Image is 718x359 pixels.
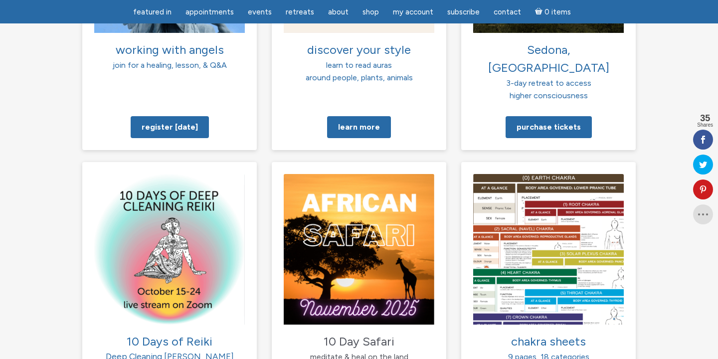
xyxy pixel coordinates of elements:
[242,2,278,22] a: Events
[697,123,713,128] span: Shares
[535,7,544,16] i: Cart
[328,7,349,16] span: About
[248,7,272,16] span: Events
[131,116,209,138] a: Register [DATE]
[327,116,391,138] a: Learn more
[488,42,609,75] span: Sedona, [GEOGRAPHIC_DATA]
[113,60,227,70] span: join for a healing, lesson, & Q&A
[362,7,379,16] span: Shop
[133,7,172,16] span: featured in
[185,7,234,16] span: Appointments
[488,2,527,22] a: Contact
[286,7,314,16] span: Retreats
[697,114,713,123] span: 35
[324,334,394,349] span: 10 Day Safari
[179,2,240,22] a: Appointments
[357,2,385,22] a: Shop
[116,42,224,57] span: working with angels
[387,2,439,22] a: My Account
[529,1,577,22] a: Cart0 items
[511,334,586,349] span: chakra sheets
[307,42,411,57] span: discover your style
[544,8,571,16] span: 0 items
[506,116,592,138] a: Purchase tickets
[306,73,413,82] span: around people, plants, animals
[127,2,178,22] a: featured in
[393,7,433,16] span: My Account
[506,78,591,88] span: 3-day retreat to access
[441,2,486,22] a: Subscribe
[326,60,392,70] span: learn to read auras
[494,7,521,16] span: Contact
[447,7,480,16] span: Subscribe
[127,334,212,349] span: 10 Days of Reiki
[510,91,588,100] span: higher consciousness
[280,2,320,22] a: Retreats
[322,2,355,22] a: About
